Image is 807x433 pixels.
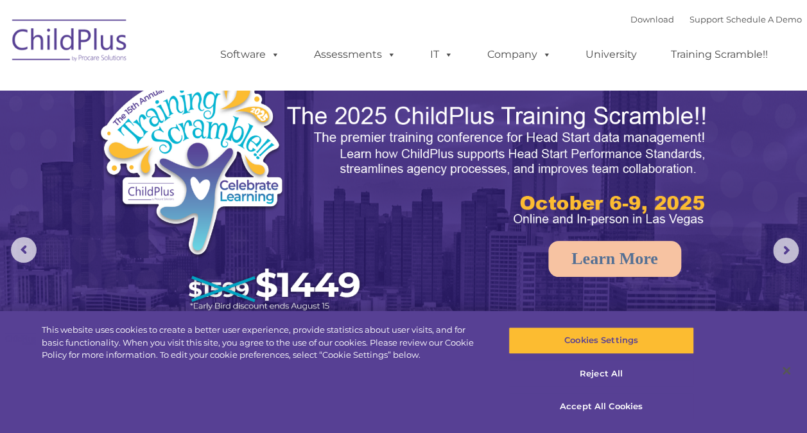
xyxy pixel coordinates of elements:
[630,14,802,24] font: |
[548,241,681,277] a: Learn More
[772,357,801,385] button: Close
[474,42,564,67] a: Company
[573,42,650,67] a: University
[690,14,724,24] a: Support
[301,42,409,67] a: Assessments
[630,14,674,24] a: Download
[207,42,293,67] a: Software
[508,327,694,354] button: Cookies Settings
[508,393,694,420] button: Accept All Cookies
[417,42,466,67] a: IT
[658,42,781,67] a: Training Scramble!!
[178,85,218,94] span: Last name
[6,10,134,75] img: ChildPlus by Procare Solutions
[508,360,694,387] button: Reject All
[726,14,802,24] a: Schedule A Demo
[42,324,484,362] div: This website uses cookies to create a better user experience, provide statistics about user visit...
[178,137,233,147] span: Phone number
